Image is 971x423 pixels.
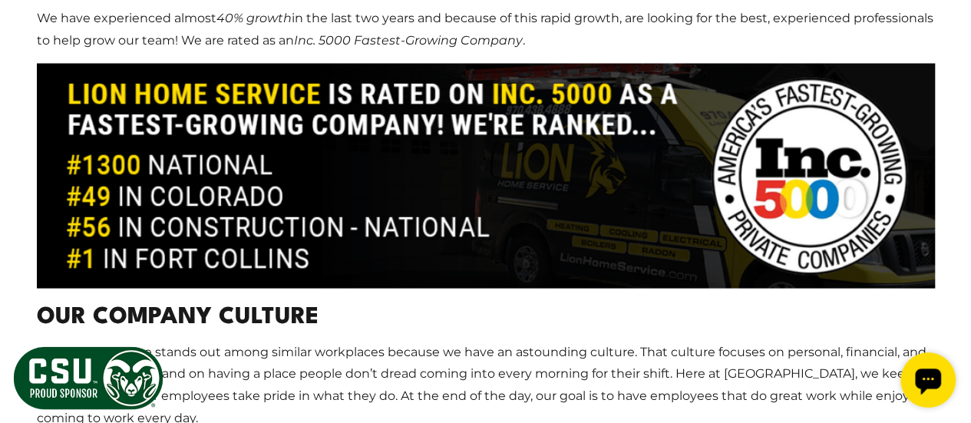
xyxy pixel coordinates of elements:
[12,345,165,411] img: CSU Sponsor Badge
[294,33,523,48] em: Inc. 5000 Fastest-Growing Company
[37,301,935,335] h2: Our Company Culture
[216,11,292,25] em: 40% growth
[6,6,61,61] div: Open chat widget
[37,64,935,289] img: Fastest-growing company
[37,8,935,52] p: We have experienced almost in the last two years and because of this rapid growth, are looking fo...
